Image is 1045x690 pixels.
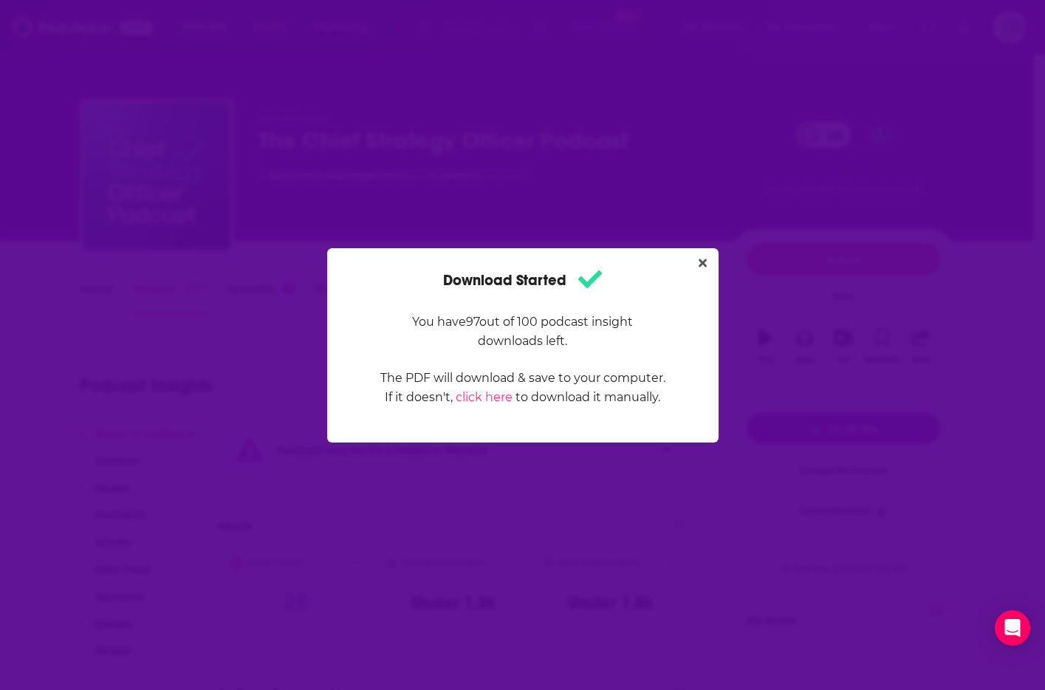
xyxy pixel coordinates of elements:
a: click here [456,390,513,404]
button: Close [693,254,713,273]
h1: Download Started [443,266,602,295]
p: You have 97 out of 100 podcast insight downloads left. [380,312,666,351]
div: Open Intercom Messenger [995,610,1030,646]
p: The PDF will download & save to your computer. If it doesn't, to download it manually. [380,369,666,407]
